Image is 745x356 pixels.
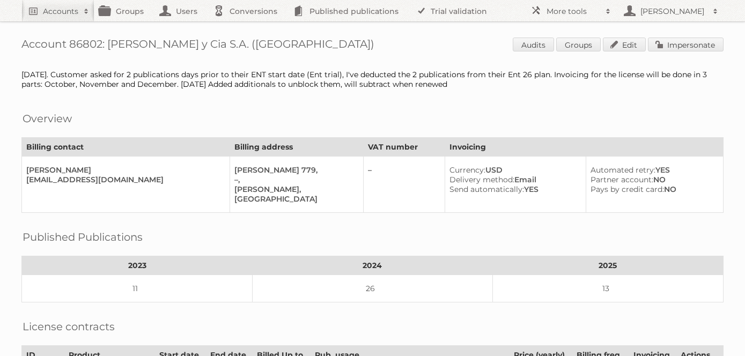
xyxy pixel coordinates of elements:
[492,275,723,302] td: 13
[449,165,485,175] span: Currency:
[43,6,78,17] h2: Accounts
[638,6,707,17] h2: [PERSON_NAME]
[547,6,600,17] h2: More tools
[363,138,445,157] th: VAT number
[513,38,554,51] a: Audits
[234,194,355,204] div: [GEOGRAPHIC_DATA]
[492,256,723,275] th: 2025
[449,184,524,194] span: Send automatically:
[591,184,664,194] span: Pays by credit card:
[21,38,724,54] h1: Account 86802: [PERSON_NAME] y Cia S.A. ([GEOGRAPHIC_DATA])
[22,256,253,275] th: 2023
[26,165,221,175] div: [PERSON_NAME]
[556,38,601,51] a: Groups
[648,38,724,51] a: Impersonate
[449,165,578,175] div: USD
[23,110,72,127] h2: Overview
[591,165,655,175] span: Automated retry:
[26,175,221,184] div: [EMAIL_ADDRESS][DOMAIN_NAME]
[449,175,514,184] span: Delivery method:
[253,275,492,302] td: 26
[603,38,646,51] a: Edit
[591,175,714,184] div: NO
[449,184,578,194] div: YES
[253,256,492,275] th: 2024
[230,138,364,157] th: Billing address
[591,175,653,184] span: Partner account:
[22,275,253,302] td: 11
[23,318,115,335] h2: License contracts
[234,175,355,184] div: –,
[591,165,714,175] div: YES
[22,138,230,157] th: Billing contact
[591,184,714,194] div: NO
[445,138,723,157] th: Invoicing
[234,165,355,175] div: [PERSON_NAME] 779,
[234,184,355,194] div: [PERSON_NAME],
[23,229,143,245] h2: Published Publications
[21,70,724,89] div: [DATE]. Customer asked for 2 publications days prior to their ENT start date (Ent trial), I've de...
[363,157,445,213] td: –
[449,175,578,184] div: Email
